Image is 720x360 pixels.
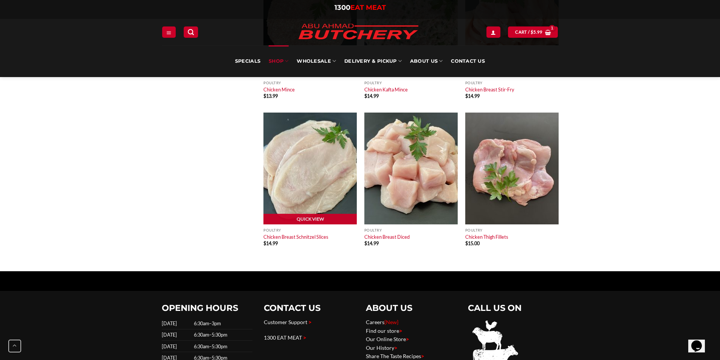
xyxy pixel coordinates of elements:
[364,87,408,93] a: Chicken Kafta Mince
[263,214,357,225] a: Quick View
[465,240,480,246] bdi: 15.00
[308,319,311,325] span: >
[468,303,559,314] h2: CALL US ON
[688,330,712,352] iframe: chat widget
[364,93,379,99] bdi: 14.99
[465,93,468,99] span: $
[364,234,410,240] a: Chicken Breast Diced
[263,113,357,224] img: Chicken-Breast-Schnitzel-Slices
[465,93,480,99] bdi: 14.99
[465,87,514,93] a: Chicken Breast Stir-Fry
[263,87,295,93] a: Chicken Mince
[366,328,402,334] a: Find our store>
[364,228,458,232] p: Poultry
[406,336,409,342] span: >
[350,3,386,12] span: EAT MEAT
[162,26,176,37] a: Menu
[366,353,424,359] a: Share The Taste Recipes>
[263,93,278,99] bdi: 13.99
[297,45,336,77] a: Wholesale
[364,240,379,246] bdi: 14.99
[263,81,357,85] p: Poultry
[394,345,397,351] span: >
[192,341,252,352] td: 6:30am–5:30pm
[162,303,252,314] h2: OPENING HOURS
[162,329,192,341] td: [DATE]
[334,3,386,12] a: 1300EAT MEAT
[366,336,409,342] a: Our Online Store>
[162,318,192,329] td: [DATE]
[366,345,397,351] a: Our History>
[263,93,266,99] span: $
[263,228,357,232] p: Poultry
[263,234,328,240] a: Chicken Breast Schnitzel Slices
[465,240,468,246] span: $
[364,240,367,246] span: $
[486,26,500,37] a: Login
[334,3,350,12] span: 1300
[292,19,424,45] img: Abu Ahmad Butchery
[364,113,458,224] img: Chicken-Breast-Diced
[264,303,355,314] h2: CONTACT US
[263,240,266,246] span: $
[264,319,307,325] a: Customer Support
[235,45,260,77] a: Specials
[366,303,457,314] h2: ABOUT US
[269,45,288,77] a: SHOP
[384,319,398,325] span: {New}
[531,29,533,36] span: $
[531,29,543,34] bdi: 5.99
[366,319,398,325] a: Careers{New}
[465,113,559,224] img: Chicken Thigh Fillets
[465,81,559,85] p: Poultry
[192,329,252,341] td: 6:30am–5:30pm
[344,45,402,77] a: Delivery & Pickup
[465,234,508,240] a: Chicken Thigh Fillets
[410,45,443,77] a: About Us
[184,26,198,37] a: Search
[451,45,485,77] a: Contact Us
[508,26,558,37] a: View cart
[515,29,542,36] span: Cart /
[364,81,458,85] p: Poultry
[399,328,402,334] span: >
[465,228,559,232] p: Poultry
[364,93,367,99] span: $
[8,340,21,352] button: Go to top
[263,240,278,246] bdi: 14.99
[264,334,302,341] a: 1300 EAT MEAT
[421,353,424,359] span: >
[162,341,192,352] td: [DATE]
[303,334,306,341] span: >
[192,318,252,329] td: 6:30am–3pm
